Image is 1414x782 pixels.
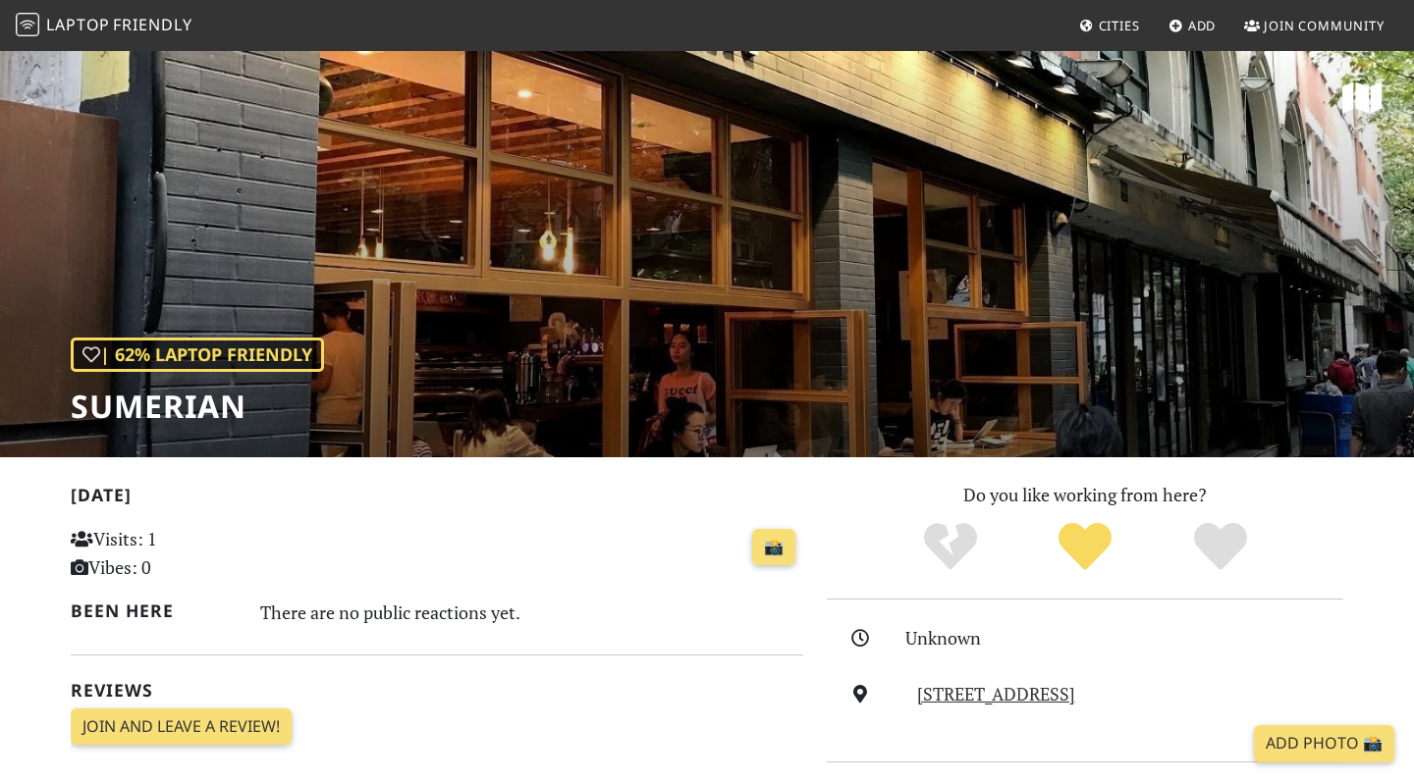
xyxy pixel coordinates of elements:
[16,9,192,43] a: LaptopFriendly LaptopFriendly
[260,597,804,628] div: There are no public reactions yet.
[71,525,299,582] p: Visits: 1 Vibes: 0
[71,388,324,425] h1: SUMERIAN
[71,708,292,746] a: Join and leave a review!
[1254,725,1394,762] a: Add Photo 📸
[1099,17,1140,34] span: Cities
[1236,8,1392,43] a: Join Community
[905,624,1355,652] div: Unknown
[46,14,110,35] span: Laptop
[16,13,39,36] img: LaptopFriendly
[71,338,324,372] div: | 62% Laptop Friendly
[1264,17,1385,34] span: Join Community
[827,481,1343,509] p: Do you like working from here?
[71,485,803,513] h2: [DATE]
[1161,8,1224,43] a: Add
[917,682,1075,705] a: [STREET_ADDRESS]
[1071,8,1148,43] a: Cities
[752,529,795,566] a: 📸
[1188,17,1217,34] span: Add
[883,520,1018,574] div: No
[71,600,237,621] h2: Been here
[113,14,191,35] span: Friendly
[1017,520,1153,574] div: Yes
[1153,520,1288,574] div: Definitely!
[71,680,803,701] h2: Reviews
